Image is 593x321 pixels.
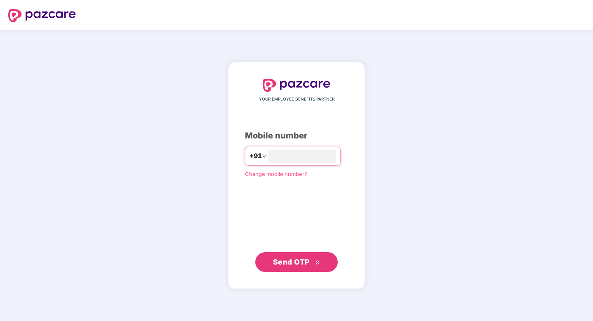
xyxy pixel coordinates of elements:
[262,154,267,159] span: down
[8,9,76,22] img: logo
[249,151,262,161] span: +91
[315,260,320,265] span: double-right
[259,96,334,103] span: YOUR EMPLOYEE BENEFITS PARTNER
[245,171,307,177] a: Change mobile number?
[263,79,330,92] img: logo
[245,129,348,142] div: Mobile number
[255,252,338,272] button: Send OTPdouble-right
[273,258,310,266] span: Send OTP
